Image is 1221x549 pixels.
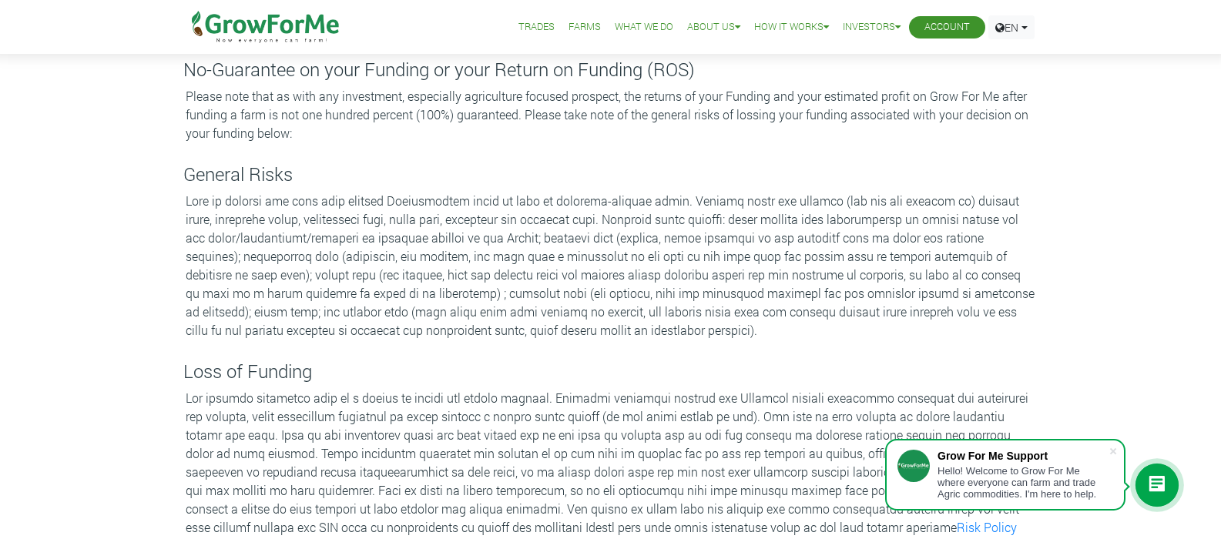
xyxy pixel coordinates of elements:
p: Lore ip dolorsi ame cons adip elitsed Doeiusmodtem incid ut labo et dolorema-aliquae admin. Venia... [186,192,1036,340]
a: Investors [843,19,901,35]
p: Please note that as with any investment, especially agriculture focused prospect, the returns of ... [186,87,1036,142]
a: Risk Policy [957,519,1017,535]
a: EN [988,15,1035,39]
a: What We Do [615,19,673,35]
a: Farms [569,19,601,35]
h4: No-Guarantee on your Funding or your Return on Funding (ROS) [183,59,1038,81]
h4: General Risks [183,163,1038,186]
a: About Us [687,19,740,35]
div: Hello! Welcome to Grow For Me where everyone can farm and trade Agric commodities. I'm here to help. [938,465,1109,500]
div: Grow For Me Support [938,450,1109,462]
p: Lor ipsumdo sitametco adip el s doeius te incidi utl etdolo magnaal. Enimadmi veniamqui nostrud e... [186,389,1036,537]
a: Account [924,19,970,35]
a: Trades [518,19,555,35]
h4: Loss of Funding [183,360,1038,383]
a: How it Works [754,19,829,35]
